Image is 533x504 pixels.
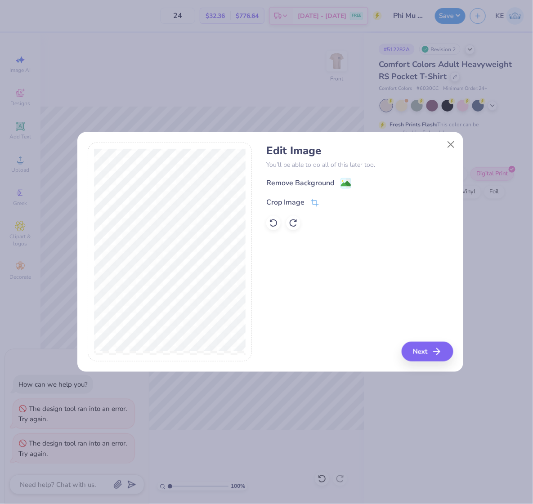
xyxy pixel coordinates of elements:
[266,160,453,169] p: You’ll be able to do all of this later too.
[443,136,460,153] button: Close
[266,178,334,188] div: Remove Background
[266,144,453,157] h4: Edit Image
[266,197,305,208] div: Crop Image
[402,342,453,361] button: Next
